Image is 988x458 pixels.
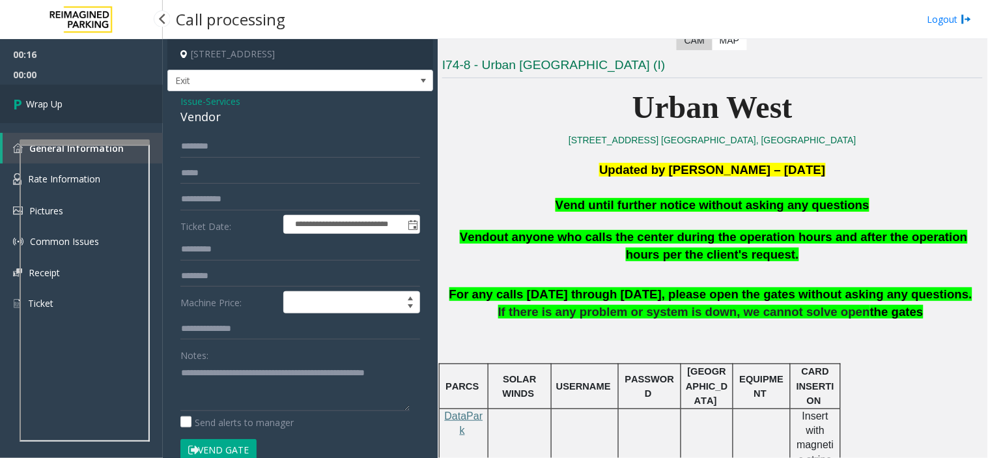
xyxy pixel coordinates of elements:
img: 'icon' [13,298,21,309]
span: USERNAME [556,381,611,392]
span: CARD INSERTION [797,366,834,406]
span: Exit [168,70,380,91]
h4: [STREET_ADDRESS] [167,39,433,70]
label: Send alerts to manager [180,416,294,429]
label: Map [712,31,747,50]
span: Vend [460,230,490,244]
img: 'icon' [13,268,22,277]
a: Logout [927,12,972,26]
a: General Information [3,133,163,164]
span: Issue [180,94,203,108]
label: Machine Price: [177,291,280,313]
span: Vend until further notice without asking any questions [556,198,869,212]
span: EQUIPMENT [740,374,784,399]
h3: I74-8 - Urban [GEOGRAPHIC_DATA] (I) [442,57,983,78]
span: [GEOGRAPHIC_DATA] [686,366,727,406]
img: 'icon' [13,236,23,247]
span: Updated by [PERSON_NAME] – [DATE] [599,163,825,177]
span: Urban West [632,90,793,124]
span: Services [206,94,240,108]
a: DataPark [445,411,483,436]
span: DataPark [445,410,483,436]
span: Decrease value [401,302,419,313]
img: logout [961,12,972,26]
div: Vendor [180,108,420,126]
label: Notes: [180,344,208,362]
span: SOLAR WINDS [503,374,537,399]
span: out anyone who calls the center during the operation hours and after the operation hours per the ... [490,230,968,261]
label: Ticket Date: [177,215,280,235]
span: If there is any problem or system is down, we cannot solve open [498,305,870,319]
span: Wrap Up [26,97,63,111]
span: Increase value [401,292,419,302]
img: 'icon' [13,143,23,153]
a: [STREET_ADDRESS] [GEOGRAPHIC_DATA], [GEOGRAPHIC_DATA] [569,135,856,145]
span: For any calls [DATE] through [DATE], please open the gates without asking any questions. [449,287,972,301]
span: the gates [870,305,924,319]
h3: Call processing [169,3,292,35]
span: PASSWORD [625,374,675,399]
span: Toggle popup [405,216,419,234]
span: PARCS [445,381,479,392]
img: 'icon' [13,173,21,185]
img: 'icon' [13,207,23,215]
label: CAM [677,31,713,50]
span: - [203,95,240,107]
